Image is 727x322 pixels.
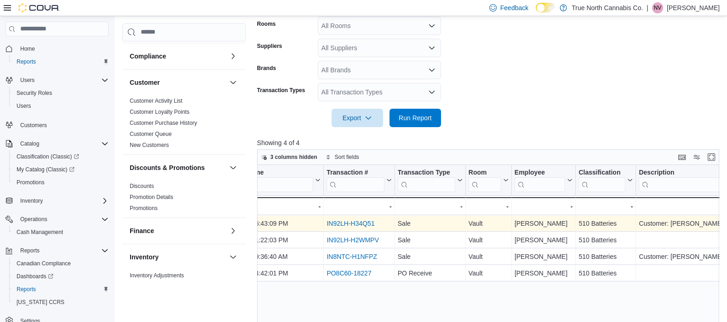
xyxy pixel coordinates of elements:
span: Washington CCRS [13,297,109,308]
div: PO Receive [397,268,462,279]
button: Users [17,75,38,86]
a: IN92LH-H34Q51 [326,220,374,227]
span: Users [17,75,109,86]
a: Classification (Classic) [13,151,83,162]
span: Inventory [17,195,109,206]
div: [DATE] 1:22:03 PM [233,234,321,246]
div: [DATE] 6:43:09 PM [233,218,321,229]
a: Promotions [130,205,158,211]
div: 510 Batteries [578,234,633,246]
span: Classification (Classic) [17,153,79,160]
span: Reports [17,286,36,293]
a: Customer Queue [130,131,172,137]
div: Room [468,169,501,177]
label: Transaction Types [257,87,305,94]
div: Date Time [233,169,313,177]
button: Home [2,42,112,55]
div: Sale [397,251,462,262]
h3: Inventory [130,252,159,262]
span: Reports [13,284,109,295]
button: Room [468,169,508,192]
div: Nancy Vallinga [652,2,663,13]
span: Customers [17,119,109,130]
div: Room [468,169,501,192]
h3: Discounts & Promotions [130,163,205,172]
span: New Customers [130,141,169,149]
a: IN8NTC-H1NFPZ [326,253,377,260]
div: Vault [469,251,509,262]
a: IN92LH-H2WMPV [326,236,379,244]
span: Users [13,100,109,111]
div: 510 Batteries [578,268,633,279]
span: Reports [20,247,40,254]
span: Customers [20,122,47,129]
span: Users [20,76,34,84]
button: Finance [228,225,239,236]
a: Cash Management [13,227,67,238]
p: [PERSON_NAME] [667,2,720,13]
div: Classification [578,169,625,192]
button: Operations [2,213,112,226]
button: Open list of options [428,44,435,52]
span: Users [17,102,31,110]
button: Inventory [17,195,46,206]
span: Export [337,109,378,127]
a: My Catalog (Classic) [9,163,112,176]
div: Transaction # [326,169,384,177]
div: Vault [469,218,509,229]
a: Customer Loyalty Points [130,109,189,115]
span: Sort fields [335,153,359,161]
div: Employee [514,169,565,177]
span: Promotions [130,205,158,212]
span: Feedback [500,3,528,12]
div: - [233,201,321,212]
span: Run Report [399,113,432,123]
button: 3 columns hidden [258,152,321,163]
div: - [578,201,633,212]
span: Customer Loyalty Points [130,108,189,116]
button: Discounts & Promotions [228,162,239,173]
button: Customer [130,78,226,87]
p: Showing 4 of 4 [257,138,724,147]
div: Transaction # URL [326,169,384,192]
span: Operations [17,214,109,225]
span: Customer Queue [130,130,172,138]
span: Discounts [130,182,154,190]
button: Promotions [9,176,112,189]
a: Dashboards [13,271,57,282]
button: Reports [9,55,112,68]
button: Catalog [17,138,43,149]
a: New Customers [130,142,169,148]
div: [DATE] 9:36:40 AM [233,251,321,262]
span: Inventory by Product Historical [130,283,205,290]
a: PO8C60-18227 [326,269,371,277]
h3: Finance [130,226,154,235]
div: - [514,201,572,212]
button: Transaction # [326,169,391,192]
button: [US_STATE] CCRS [9,296,112,309]
a: Discounts [130,183,154,189]
button: Inventory [228,252,239,263]
button: Compliance [228,51,239,62]
div: Classification [578,169,625,177]
button: Reports [2,244,112,257]
a: My Catalog (Classic) [13,164,78,175]
button: Customer [228,77,239,88]
button: Keyboard shortcuts [676,152,687,163]
span: Promotions [17,179,45,186]
span: Customer Activity List [130,97,183,105]
span: Security Roles [17,89,52,97]
button: Open list of options [428,22,435,29]
a: Promotions [13,177,48,188]
span: Promotions [13,177,109,188]
span: Security Roles [13,88,109,99]
a: Customer Purchase History [130,120,197,126]
button: Compliance [130,52,226,61]
a: Home [17,43,39,54]
span: Reports [13,56,109,67]
span: 3 columns hidden [270,153,317,161]
a: Users [13,100,34,111]
div: [PERSON_NAME] [515,268,573,279]
span: Dashboards [17,273,53,280]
